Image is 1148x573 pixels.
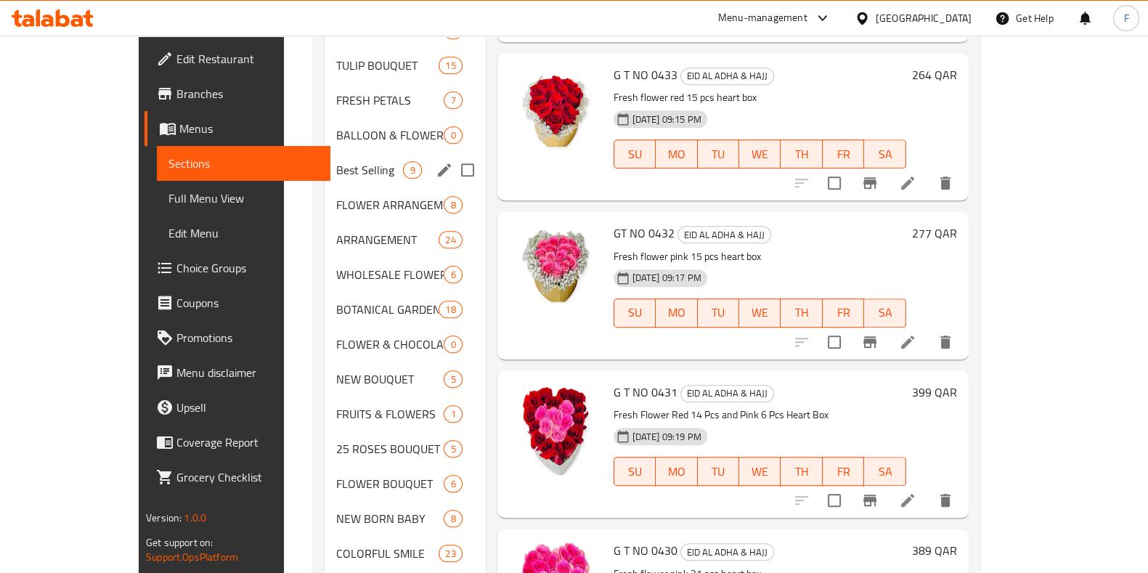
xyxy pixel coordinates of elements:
button: WE [739,457,781,486]
span: 0 [444,129,461,142]
p: Fresh flower pink 15 pcs heart box [614,248,906,266]
span: [DATE] 09:19 PM [627,430,707,444]
div: TULIP BOUQUET15 [325,48,486,83]
a: Upsell [144,390,330,425]
div: 25 ROSES BOUQUET5 [325,431,486,466]
button: FR [823,139,864,168]
span: WE [745,302,775,323]
a: Edit menu item [899,174,916,192]
span: 6 [444,268,461,282]
h6: 399 QAR [912,382,957,402]
div: items [439,545,462,562]
div: EID AL ADHA & HAJJ [680,68,774,85]
span: Get support on: [146,533,213,552]
a: Edit menu item [899,492,916,509]
a: Promotions [144,320,330,355]
button: MO [656,457,697,486]
button: delete [928,325,963,359]
span: 15 [439,59,461,73]
span: TU [704,302,733,323]
div: items [444,92,462,109]
div: FRESH PETALS7 [325,83,486,118]
h6: 277 QAR [912,223,957,243]
span: G T NO 0431 [614,381,677,403]
div: Best Selling [336,161,404,179]
a: Sections [157,146,330,181]
button: TU [698,457,739,486]
div: items [444,196,462,214]
span: BALLOON & FLOWER ARRANGEMENT [336,126,444,144]
span: 6 [444,477,461,491]
div: Best Selling9edit [325,153,486,187]
span: 8 [444,512,461,526]
div: NEW BORN BABY8 [325,501,486,536]
span: 24 [439,233,461,247]
span: COLORFUL SMILE [336,545,439,562]
div: items [444,405,462,423]
button: SU [614,139,656,168]
div: ARRANGEMENT [336,231,439,248]
span: WE [745,461,775,482]
div: FLOWER BOUQUET [336,475,444,492]
img: G T NO 0431 [509,382,602,475]
img: GT NO 0432 [509,223,602,316]
span: TU [704,144,733,165]
button: TU [698,298,739,328]
span: EID AL ADHA & HAJJ [681,385,773,402]
div: TULIP BOUQUET [336,57,439,74]
div: EID AL ADHA & HAJJ [680,385,774,402]
div: items [439,301,462,318]
div: items [444,370,462,388]
span: 1 [444,407,461,421]
button: Branch-specific-item [852,483,887,518]
div: FLOWER BOUQUET6 [325,466,486,501]
a: Coupons [144,285,330,320]
span: FR [829,461,858,482]
span: 5 [444,373,461,386]
button: SA [864,298,905,328]
p: Fresh flower red 15 pcs heart box [614,89,906,107]
span: Branches [176,85,319,102]
div: FLOWER ARRANGEMENT8 [325,187,486,222]
div: items [444,510,462,527]
span: TH [786,144,816,165]
span: TU [704,461,733,482]
a: Coverage Report [144,425,330,460]
div: FRUITS & FLOWERS [336,405,444,423]
span: Coverage Report [176,434,319,451]
span: FLOWER & CHOCOLATE [336,336,444,353]
span: Menu disclaimer [176,364,319,381]
div: items [444,126,462,144]
span: 1.0.0 [184,508,206,527]
span: FR [829,302,858,323]
a: Edit Menu [157,216,330,251]
span: 9 [404,163,420,177]
span: GT NO 0432 [614,222,675,244]
span: Edit Restaurant [176,50,319,68]
span: EID AL ADHA & HAJJ [681,68,773,84]
div: BOTANICAL GARDENS [336,301,439,318]
span: G T NO 0433 [614,64,677,86]
button: Branch-specific-item [852,325,887,359]
button: delete [928,166,963,200]
a: Edit Restaurant [144,41,330,76]
a: Grocery Checklist [144,460,330,495]
span: NEW BORN BABY [336,510,444,527]
span: G T NO 0430 [614,540,677,561]
span: Version: [146,508,182,527]
button: SU [614,457,656,486]
span: Edit Menu [168,224,319,242]
span: Sections [168,155,319,172]
button: TH [781,139,822,168]
button: WE [739,139,781,168]
div: ARRANGEMENT24 [325,222,486,257]
button: TH [781,457,822,486]
button: Branch-specific-item [852,166,887,200]
span: FRESH PETALS [336,92,444,109]
div: NEW BOUQUET5 [325,362,486,397]
div: BOTANICAL GARDENS18 [325,292,486,327]
button: SA [864,457,905,486]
